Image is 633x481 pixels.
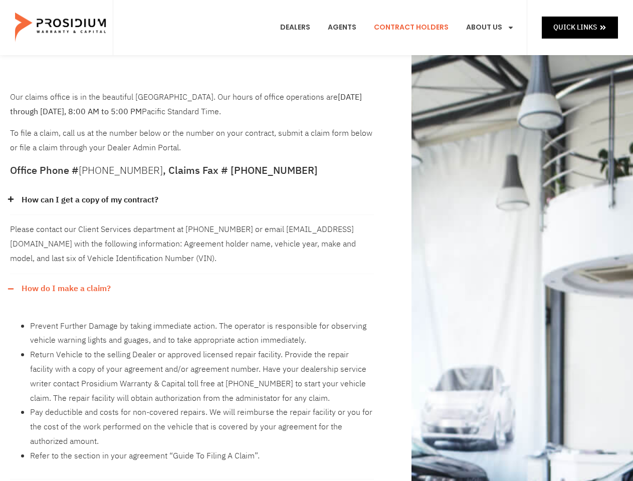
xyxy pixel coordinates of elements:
[553,21,597,34] span: Quick Links
[22,282,111,296] a: How do I make a claim?
[10,165,374,175] h5: Office Phone # , Claims Fax # [PHONE_NUMBER]
[30,348,374,405] li: Return Vehicle to the selling Dealer or approved licensed repair facility. Provide the repair fac...
[10,91,362,118] b: [DATE] through [DATE], 8:00 AM to 5:00 PM
[366,9,456,46] a: Contract Holders
[79,163,163,178] a: [PHONE_NUMBER]
[10,185,374,215] div: How can I get a copy of my contract?
[10,90,374,155] div: To file a claim, call us at the number below or the number on your contract, submit a claim form ...
[542,17,618,38] a: Quick Links
[273,9,522,46] nav: Menu
[459,9,522,46] a: About Us
[10,90,374,119] p: Our claims office is in the beautiful [GEOGRAPHIC_DATA]. Our hours of office operations are Pacif...
[273,9,318,46] a: Dealers
[30,319,374,348] li: Prevent Further Damage by taking immediate action. The operator is responsible for observing vehi...
[30,405,374,448] li: Pay deductible and costs for non-covered repairs. We will reimburse the repair facility or you fo...
[10,274,374,304] div: How do I make a claim?
[10,304,374,479] div: How do I make a claim?
[22,193,158,207] a: How can I get a copy of my contract?
[10,215,374,274] div: How can I get a copy of my contract?
[30,449,374,463] li: Refer to the section in your agreement “Guide To Filing A Claim”.
[320,9,364,46] a: Agents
